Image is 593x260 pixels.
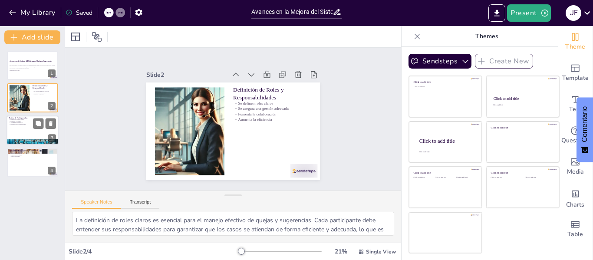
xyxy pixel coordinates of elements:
p: Themes [424,26,549,47]
span: Template [562,73,589,83]
div: Add ready made slides [558,57,593,89]
button: Create New [475,54,533,69]
p: Definición de Roles y Responsabilidades [33,84,56,89]
p: Fomenta la colaboración [226,48,270,118]
span: Position [92,32,102,42]
div: Click to add title [419,138,475,144]
div: 4 [48,167,56,174]
p: Promueve la confianza [9,120,56,122]
div: Add images, graphics, shapes or video [558,151,593,182]
div: Click to add title [491,171,553,174]
span: Text [569,105,581,114]
div: Click to add title [414,81,476,84]
p: Importancia del entrenamiento [10,151,56,153]
button: Comentarios - Mostrar encuesta [577,98,593,162]
p: Se asegura una gestión adecuada [33,90,56,92]
div: 1 [7,51,58,80]
div: Click to add body [419,151,474,153]
button: J F [566,4,581,22]
div: 21 % [330,247,351,256]
button: Add slide [4,30,60,44]
div: Click to add title [491,126,553,129]
p: Se definen roles claros [217,42,261,112]
span: Theme [565,42,585,52]
span: Media [567,167,584,177]
div: Get real-time input from your audience [558,120,593,151]
div: 2 [48,102,56,110]
div: Saved [66,9,92,17]
p: Entrenamiento y Encuestas de Evaluación [10,149,56,152]
button: Export to PowerPoint [488,4,505,22]
div: 1 [48,69,56,77]
div: Add text boxes [558,89,593,120]
p: Fomenta la colaboración [33,92,56,94]
div: 3 [7,115,59,145]
div: Click to add text [491,177,518,179]
strong: Avances en la Mejora del Sistema de Quejas y Sugerencias [10,60,52,62]
button: My Library [7,6,59,20]
p: Fomento de la confianza [10,154,56,156]
div: Click to add text [414,177,433,179]
span: Charts [566,200,584,210]
span: Table [567,230,583,239]
button: Present [507,4,550,22]
div: Click to add text [493,105,551,106]
p: Política de No Represalias [9,117,56,119]
span: Questions [561,136,590,145]
div: Click to add text [414,86,476,88]
button: Transcript [121,199,160,209]
div: 3 [48,134,56,142]
button: Delete Slide [46,118,56,128]
button: Speaker Notes [72,199,121,209]
button: Duplicate Slide [33,118,43,128]
p: Aumenta la eficiencia [33,94,56,95]
p: Aumenta la transparencia [9,122,56,124]
p: Fomenta un ambiente seguro [9,118,56,120]
div: Click to add title [414,171,476,174]
div: Click to add title [494,96,551,101]
div: Click to add text [525,177,552,179]
div: 2 [7,83,58,112]
p: Generated with [URL] [10,69,56,71]
p: Aumenta la eficiencia [231,50,275,121]
div: Click to add text [456,177,476,179]
p: Evaluación continua [10,153,56,155]
p: Mejora del sistema [10,156,56,158]
p: Esta presentación aborda los avances en la implementación de un sistema más efectivo para manejar... [10,65,56,69]
button: Sendsteps [409,54,471,69]
div: 4 [7,148,58,177]
div: Slide 2 / 4 [69,247,238,256]
div: Slide 2 [148,101,194,174]
textarea: La definición de roles claros es esencial para el manejo efectivo de quejas y sugerencias. Cada p... [72,212,394,236]
div: Layout [69,30,82,44]
div: J F [566,5,581,21]
p: Definición de Roles y Responsabilidades [204,35,257,111]
div: Change the overall theme [558,26,593,57]
div: Add a table [558,214,593,245]
p: Se asegura una gestión adecuada [222,45,266,115]
div: Add charts and graphs [558,182,593,214]
p: Mejora la cultura organizacional [9,123,56,125]
p: Se definen roles claros [33,89,56,91]
input: Insert title [251,6,333,18]
div: Click to add text [435,177,455,179]
font: Comentario [581,106,588,142]
span: Single View [366,248,396,255]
